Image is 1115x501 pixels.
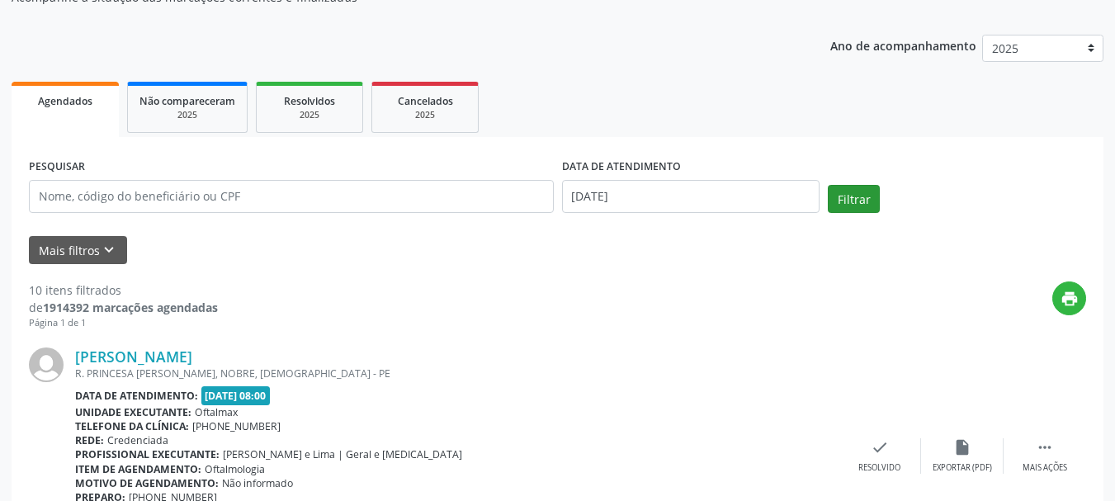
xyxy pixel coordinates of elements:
[195,405,238,419] span: Oftalmax
[830,35,976,55] p: Ano de acompanhamento
[139,94,235,108] span: Não compareceram
[933,462,992,474] div: Exportar (PDF)
[201,386,271,405] span: [DATE] 08:00
[953,438,971,456] i: insert_drive_file
[29,299,218,316] div: de
[562,180,820,213] input: Selecione um intervalo
[223,447,462,461] span: [PERSON_NAME] e Lima | Geral e [MEDICAL_DATA]
[75,405,191,419] b: Unidade executante:
[222,476,293,490] span: Não informado
[1052,281,1086,315] button: print
[29,236,127,265] button: Mais filtroskeyboard_arrow_down
[1061,290,1079,308] i: print
[107,433,168,447] span: Credenciada
[29,180,554,213] input: Nome, código do beneficiário ou CPF
[398,94,453,108] span: Cancelados
[75,347,192,366] a: [PERSON_NAME]
[29,316,218,330] div: Página 1 de 1
[384,109,466,121] div: 2025
[139,109,235,121] div: 2025
[75,462,201,476] b: Item de agendamento:
[828,185,880,213] button: Filtrar
[562,154,681,180] label: DATA DE ATENDIMENTO
[29,347,64,382] img: img
[29,281,218,299] div: 10 itens filtrados
[1036,438,1054,456] i: 
[205,462,265,476] span: Oftalmologia
[75,419,189,433] b: Telefone da clínica:
[268,109,351,121] div: 2025
[43,300,218,315] strong: 1914392 marcações agendadas
[192,419,281,433] span: [PHONE_NUMBER]
[858,462,900,474] div: Resolvido
[29,154,85,180] label: PESQUISAR
[38,94,92,108] span: Agendados
[75,366,839,380] div: R. PRINCESA [PERSON_NAME], NOBRE, [DEMOGRAPHIC_DATA] - PE
[75,447,220,461] b: Profissional executante:
[75,389,198,403] b: Data de atendimento:
[284,94,335,108] span: Resolvidos
[871,438,889,456] i: check
[1023,462,1067,474] div: Mais ações
[75,433,104,447] b: Rede:
[75,476,219,490] b: Motivo de agendamento:
[100,241,118,259] i: keyboard_arrow_down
